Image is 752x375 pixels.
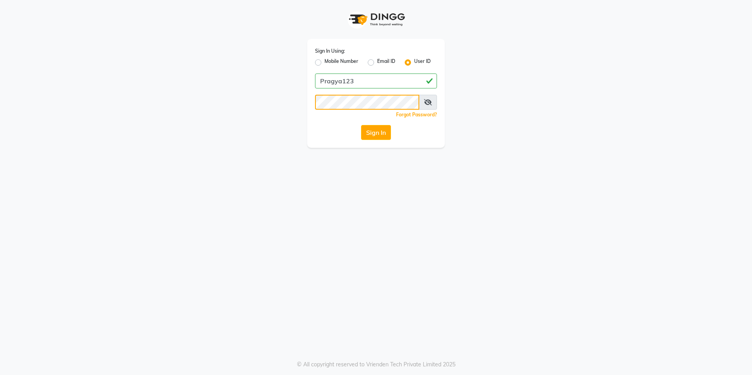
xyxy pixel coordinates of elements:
label: Email ID [377,58,395,67]
label: Mobile Number [324,58,358,67]
label: Sign In Using: [315,48,345,55]
a: Forgot Password? [396,112,437,118]
input: Username [315,95,419,110]
img: logo1.svg [345,8,407,31]
label: User ID [414,58,431,67]
input: Username [315,74,437,88]
button: Sign In [361,125,391,140]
